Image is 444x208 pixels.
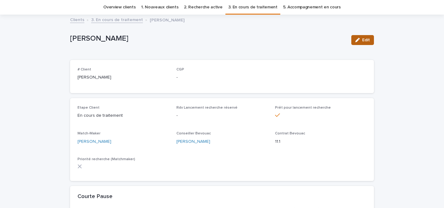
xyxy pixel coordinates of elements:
span: # Client [78,68,91,71]
span: Contrat Bevouac [275,132,305,135]
p: En cours de traitement [78,112,169,119]
button: Edit [351,35,374,45]
span: Priorité recherche (Matchmaker) [78,157,135,161]
span: Rdv Lancement recherche réservé [176,106,238,110]
a: [PERSON_NAME] [78,138,111,145]
h2: Courte Pause [78,193,113,200]
p: - [176,112,268,119]
a: 3. En cours de traitement [91,16,143,23]
p: [PERSON_NAME] [78,74,169,81]
span: Conseiller Bevouac [176,132,211,135]
span: Edit [362,38,370,42]
span: Prêt pour lancement recherche [275,106,331,110]
p: [PERSON_NAME] [150,16,184,23]
a: [PERSON_NAME] [176,138,210,145]
p: - [176,74,268,81]
p: 11.1 [275,138,366,145]
p: [PERSON_NAME] [70,34,346,43]
span: Etape Client [78,106,100,110]
span: CGP [176,68,184,71]
a: Clients [70,16,84,23]
span: Match-Maker [78,132,100,135]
